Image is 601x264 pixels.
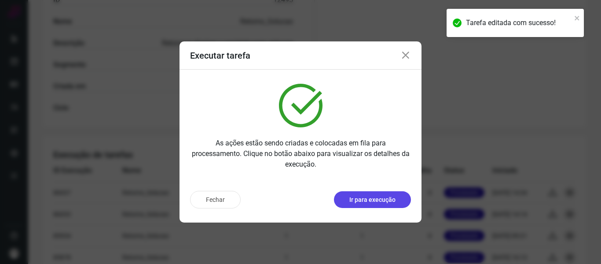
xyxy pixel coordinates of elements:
p: Ir para execução [349,195,396,205]
button: Ir para execução [334,191,411,208]
button: Fechar [190,191,241,208]
p: As ações estão sendo criadas e colocadas em fila para processamento. Clique no botão abaixo para ... [190,138,411,170]
h3: Executar tarefa [190,50,250,61]
img: verified.svg [279,84,322,127]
